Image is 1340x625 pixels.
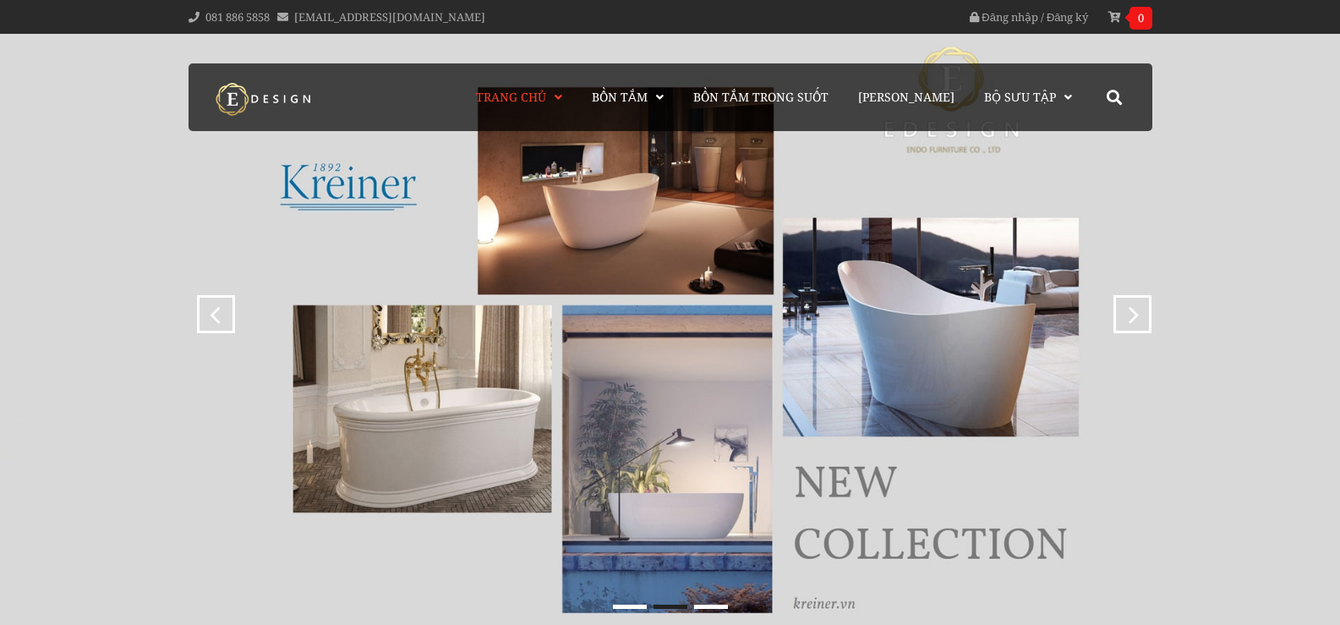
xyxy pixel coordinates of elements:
span: Trang chủ [476,89,546,105]
a: [EMAIL_ADDRESS][DOMAIN_NAME] [294,9,485,25]
span: Bồn Tắm [592,89,648,105]
a: Trang chủ [468,63,575,131]
a: Bồn Tắm [579,63,676,131]
span: Bồn Tắm Trong Suốt [693,89,829,105]
a: Bộ Sưu Tập [971,63,1085,131]
img: logo Kreiner Germany - Edesign Interior [201,82,328,116]
div: next [1118,295,1139,316]
span: 0 [1129,7,1152,30]
div: prev [201,295,222,316]
span: Bộ Sưu Tập [984,89,1056,105]
a: [PERSON_NAME] [845,63,967,131]
a: Bồn Tắm Trong Suốt [681,63,841,131]
span: [PERSON_NAME] [858,89,954,105]
span: / [1041,9,1044,25]
a: 081 886 5858 [205,9,270,25]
